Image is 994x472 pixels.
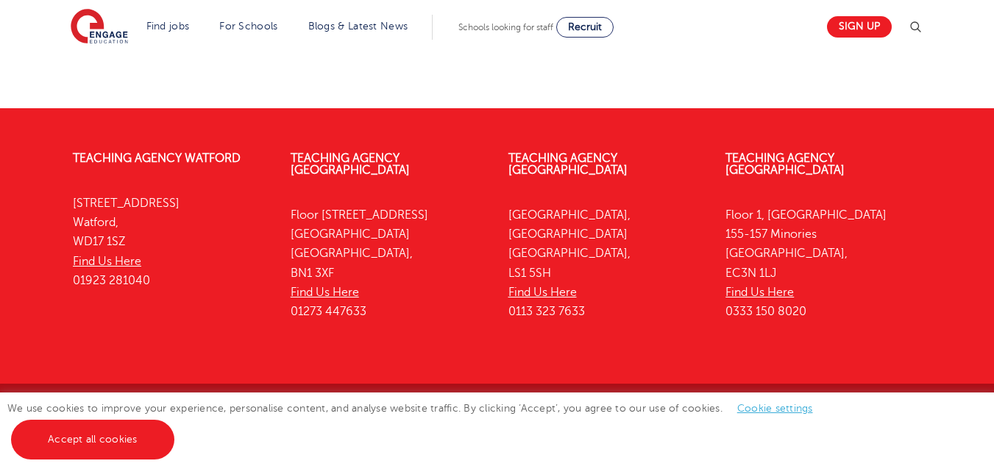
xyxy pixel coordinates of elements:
p: Floor [STREET_ADDRESS] [GEOGRAPHIC_DATA] [GEOGRAPHIC_DATA], BN1 3XF 01273 447633 [291,205,486,322]
p: [STREET_ADDRESS] Watford, WD17 1SZ 01923 281040 [73,194,269,290]
a: Teaching Agency [GEOGRAPHIC_DATA] [725,152,845,177]
a: Recruit [556,17,614,38]
p: Floor 1, [GEOGRAPHIC_DATA] 155-157 Minories [GEOGRAPHIC_DATA], EC3N 1LJ 0333 150 8020 [725,205,921,322]
a: Sign up [827,16,892,38]
a: Find Us Here [508,286,577,299]
span: Recruit [568,21,602,32]
a: Find Us Here [291,286,359,299]
a: For Schools [219,21,277,32]
a: Teaching Agency [GEOGRAPHIC_DATA] [508,152,628,177]
span: Schools looking for staff [458,22,553,32]
a: Find jobs [146,21,190,32]
a: Blogs & Latest News [308,21,408,32]
a: Find Us Here [73,255,141,268]
p: [GEOGRAPHIC_DATA], [GEOGRAPHIC_DATA] [GEOGRAPHIC_DATA], LS1 5SH 0113 323 7633 [508,205,704,322]
a: Cookie settings [737,403,813,414]
a: Find Us Here [725,286,794,299]
span: We use cookies to improve your experience, personalise content, and analyse website traffic. By c... [7,403,828,445]
a: Accept all cookies [11,420,174,459]
a: Teaching Agency [GEOGRAPHIC_DATA] [291,152,410,177]
img: Engage Education [71,9,128,46]
a: Teaching Agency Watford [73,152,241,165]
